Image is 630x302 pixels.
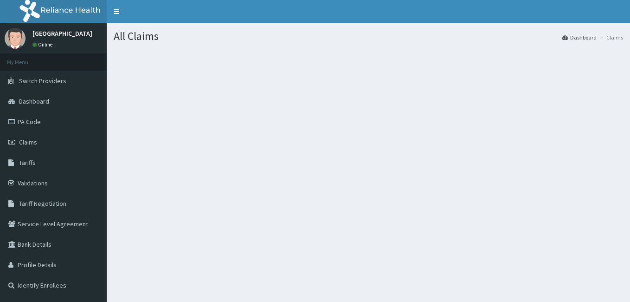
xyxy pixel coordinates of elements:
[19,97,49,105] span: Dashboard
[19,138,37,146] span: Claims
[598,33,623,41] li: Claims
[5,28,26,49] img: User Image
[32,30,92,37] p: [GEOGRAPHIC_DATA]
[562,33,597,41] a: Dashboard
[19,158,36,167] span: Tariffs
[19,199,66,208] span: Tariff Negotiation
[19,77,66,85] span: Switch Providers
[114,30,623,42] h1: All Claims
[32,41,55,48] a: Online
